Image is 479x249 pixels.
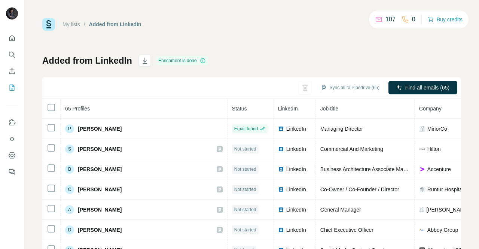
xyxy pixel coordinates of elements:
span: MinorCo [427,125,447,133]
button: Quick start [6,31,18,45]
span: Co-Owner / Co-Founder / Director [320,186,399,192]
span: LinkedIn [286,226,306,234]
span: [PERSON_NAME] [78,145,122,153]
div: D [65,225,74,234]
img: company-logo [419,146,425,152]
img: LinkedIn logo [278,146,284,152]
button: Enrich CSV [6,64,18,78]
button: Find all emails (65) [388,81,457,94]
span: Hilton [427,145,441,153]
span: Not started [234,166,256,173]
div: C [65,185,74,194]
img: company-logo [419,166,425,172]
img: LinkedIn logo [278,126,284,132]
span: LinkedIn [286,186,306,193]
button: Use Surfe API [6,132,18,146]
div: P [65,124,74,133]
span: Runtur Hospitality [427,186,469,193]
span: LinkedIn [286,206,306,213]
span: Not started [234,146,256,152]
div: B [65,165,74,174]
span: LinkedIn [278,106,298,112]
img: LinkedIn logo [278,227,284,233]
img: LinkedIn logo [278,186,284,192]
div: S [65,145,74,154]
span: Company [419,106,442,112]
span: Not started [234,227,256,233]
span: Chief Executive Officer [320,227,373,233]
span: Business Architecture Associate Manager [320,166,417,172]
li: / [84,21,85,28]
a: My lists [62,21,80,27]
span: LinkedIn [286,166,306,173]
button: Dashboard [6,149,18,162]
span: Email found [234,125,258,132]
span: Find all emails (65) [405,84,449,91]
span: LinkedIn [286,125,306,133]
span: 65 Profiles [65,106,90,112]
button: My lists [6,81,18,94]
div: Added from LinkedIn [89,21,141,28]
button: Use Surfe on LinkedIn [6,116,18,129]
span: Not started [234,186,256,193]
span: [PERSON_NAME] [78,226,122,234]
span: Managing Director [320,126,363,132]
span: [PERSON_NAME] [78,206,122,213]
h1: Added from LinkedIn [42,55,132,67]
span: General Manager [320,207,361,213]
span: [PERSON_NAME] [78,125,122,133]
img: company-logo [419,227,425,233]
img: LinkedIn logo [278,166,284,172]
span: [PERSON_NAME] [78,166,122,173]
button: Buy credits [428,14,463,25]
span: [PERSON_NAME] [78,186,122,193]
span: LinkedIn [286,145,306,153]
img: Avatar [6,7,18,19]
p: 0 [412,15,415,24]
span: Not started [234,206,256,213]
img: LinkedIn logo [278,207,284,213]
span: Accenture [427,166,451,173]
button: Search [6,48,18,61]
img: Surfe Logo [42,18,55,31]
div: Enrichment is done [156,56,208,65]
p: 107 [385,15,396,24]
div: A [65,205,74,214]
span: Job title [320,106,338,112]
button: Feedback [6,165,18,179]
button: Sync all to Pipedrive (65) [315,82,385,93]
span: Status [232,106,247,112]
span: Abbey Group [427,226,458,234]
span: Commercial And Marketing [320,146,383,152]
